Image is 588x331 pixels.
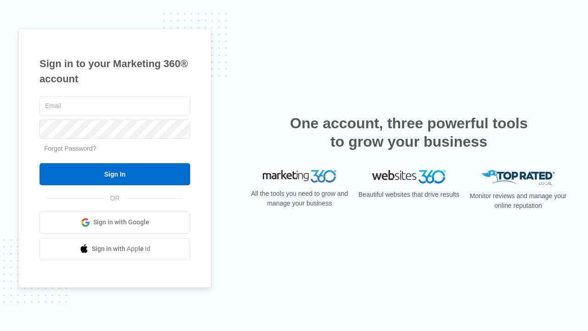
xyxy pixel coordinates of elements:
[40,211,190,234] a: Sign in with Google
[40,238,190,260] a: Sign in with Apple Id
[40,56,190,86] h1: Sign in to your Marketing 360® account
[481,170,555,185] img: Top Rated Local
[467,191,570,211] p: Monitor reviews and manage your online reputation
[372,170,446,183] img: Websites 360
[357,190,460,200] p: Beautiful websites that drive results
[104,194,126,203] span: OR
[248,189,351,208] p: All the tools you need to grow and manage your business
[40,163,190,185] input: Sign In
[263,170,336,183] img: Marketing 360
[287,114,531,151] h2: One account, three powerful tools to grow your business
[44,145,96,152] a: Forgot Password?
[40,96,190,115] input: Email
[92,244,151,254] span: Sign in with Apple Id
[93,217,149,227] span: Sign in with Google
